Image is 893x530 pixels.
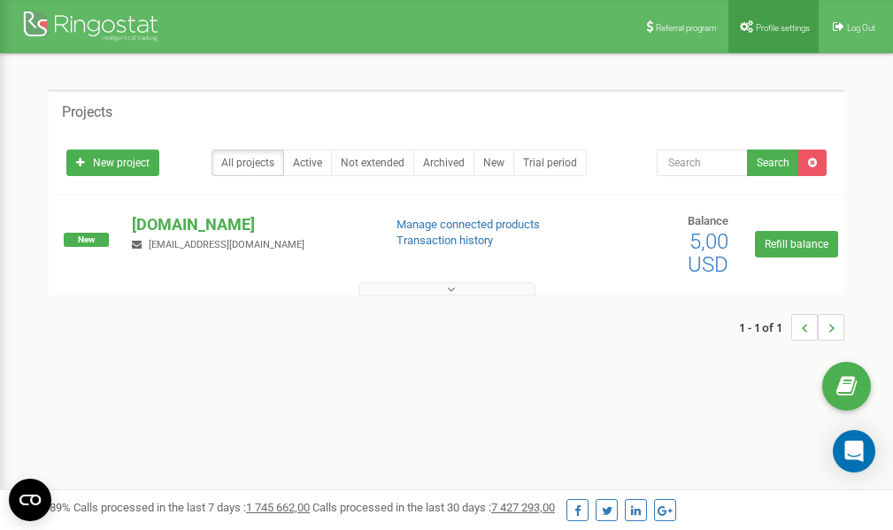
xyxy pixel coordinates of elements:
a: New project [66,150,159,176]
u: 7 427 293,00 [491,501,555,514]
a: Active [283,150,332,176]
span: Referral program [656,23,717,33]
span: Profile settings [756,23,810,33]
h5: Projects [62,104,112,120]
nav: ... [739,296,844,358]
span: [EMAIL_ADDRESS][DOMAIN_NAME] [149,239,304,250]
u: 1 745 662,00 [246,501,310,514]
span: 1 - 1 of 1 [739,314,791,341]
a: New [473,150,514,176]
a: Transaction history [396,234,493,247]
input: Search [657,150,748,176]
button: Open CMP widget [9,479,51,521]
a: Trial period [513,150,587,176]
span: Balance [688,214,728,227]
span: 5,00 USD [688,229,728,277]
div: Open Intercom Messenger [833,430,875,472]
a: Not extended [331,150,414,176]
button: Search [747,150,799,176]
span: New [64,233,109,247]
span: Calls processed in the last 7 days : [73,501,310,514]
a: Archived [413,150,474,176]
a: All projects [212,150,284,176]
span: Log Out [847,23,875,33]
a: Manage connected products [396,218,540,231]
p: [DOMAIN_NAME] [132,213,367,236]
a: Refill balance [755,231,838,257]
span: Calls processed in the last 30 days : [312,501,555,514]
